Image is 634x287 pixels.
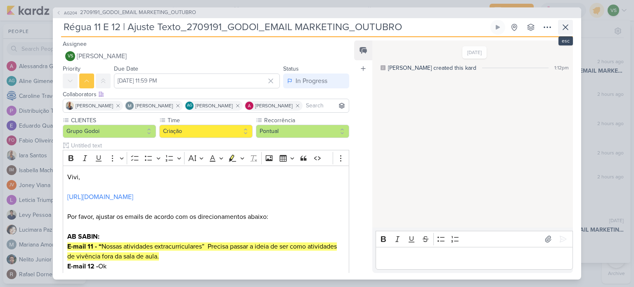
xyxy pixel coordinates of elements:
[376,247,573,270] div: Editor editing area: main
[114,65,138,72] label: Due Date
[69,141,349,150] input: Untitled text
[67,262,106,270] span: Ok
[67,262,98,270] strong: E-mail 12 -
[70,116,156,125] label: CLIENTES
[67,242,102,251] strong: E-mail 11 - “
[195,102,233,109] span: [PERSON_NAME]
[283,65,299,72] label: Status
[388,64,476,72] div: [PERSON_NAME] created this kard
[63,49,349,64] button: VS [PERSON_NAME]
[63,125,156,138] button: Grupo Godoi
[256,125,349,138] button: Pontual
[185,102,194,110] div: Aline Gimenez Graciano
[63,150,349,166] div: Editor toolbar
[245,102,253,110] img: Alessandra Gomes
[283,74,349,88] button: In Progress
[67,172,345,182] p: Vivi,
[66,102,74,110] img: Iara Santos
[125,102,134,110] img: Mariana Amorim
[255,102,293,109] span: [PERSON_NAME]
[159,125,253,138] button: Criação
[76,102,113,109] span: [PERSON_NAME]
[67,232,99,241] strong: AB SABIN:
[61,20,489,35] input: Untitled Kard
[558,36,573,45] div: esc
[63,40,87,47] label: Assignee
[304,101,347,111] input: Search
[68,54,73,59] p: VS
[494,24,501,31] div: Start tracking
[114,74,280,88] input: Select a date
[67,212,345,222] p: Por favor, ajustar os emails de acordo com os direcionamentos abaixo:
[67,242,337,261] mark: Nossas atividades extracurriculares” Precisa passar a ideia de ser como atividades de vivência fo...
[554,64,569,71] div: 1:12pm
[167,116,253,125] label: Time
[296,76,327,86] div: In Progress
[187,104,192,108] p: AG
[63,90,349,99] div: Collaborators
[63,65,80,72] label: Priority
[65,51,75,61] div: Viviane Sousa
[135,102,173,109] span: [PERSON_NAME]
[376,231,573,247] div: Editor toolbar
[263,116,349,125] label: Recorrência
[77,51,127,61] span: [PERSON_NAME]
[67,193,133,201] a: [URL][DOMAIN_NAME]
